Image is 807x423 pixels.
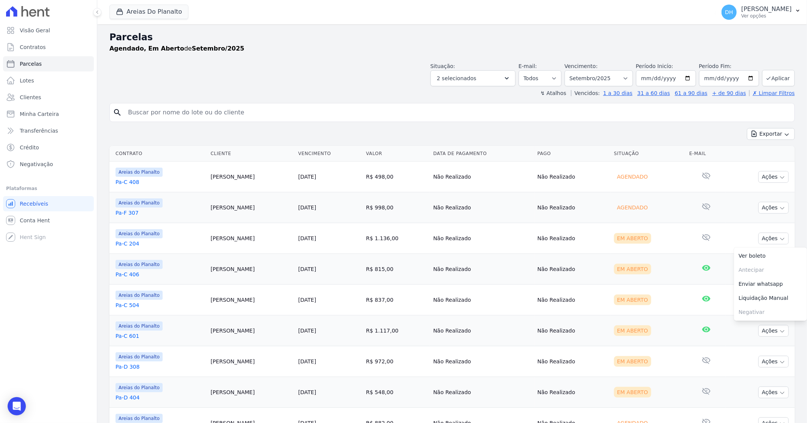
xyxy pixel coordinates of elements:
[535,377,611,408] td: Não Realizado
[3,196,94,211] a: Recebíveis
[430,346,534,377] td: Não Realizado
[116,322,163,331] span: Areias do Planalto
[519,63,537,69] label: E-mail:
[3,106,94,122] a: Minha Carteira
[535,192,611,223] td: Não Realizado
[298,297,316,303] a: [DATE]
[3,40,94,55] a: Contratos
[614,295,651,305] div: Em Aberto
[614,233,651,244] div: Em Aberto
[430,285,534,315] td: Não Realizado
[734,249,807,263] a: Ver boleto
[540,90,566,96] label: ↯ Atalhos
[363,315,430,346] td: R$ 1.117,00
[758,325,789,337] button: Ações
[430,162,534,192] td: Não Realizado
[636,63,673,69] label: Período Inicío:
[207,377,295,408] td: [PERSON_NAME]
[113,108,122,117] i: search
[430,223,534,254] td: Não Realizado
[116,198,163,208] span: Areias do Planalto
[116,363,204,371] a: Pa-D 308
[298,328,316,334] a: [DATE]
[535,315,611,346] td: Não Realizado
[207,346,295,377] td: [PERSON_NAME]
[116,229,163,238] span: Areias do Planalto
[758,387,789,398] button: Ações
[298,358,316,364] a: [DATE]
[430,146,534,162] th: Data de Pagamento
[20,77,34,84] span: Lotes
[762,70,795,86] button: Aplicar
[430,63,455,69] label: Situação:
[430,192,534,223] td: Não Realizado
[116,178,204,186] a: Pa-C 408
[298,174,316,180] a: [DATE]
[734,291,807,305] a: Liquidação Manual
[116,332,204,340] a: Pa-C 601
[430,254,534,285] td: Não Realizado
[437,74,476,83] span: 2 selecionados
[116,209,204,217] a: Pa-F 307
[123,105,791,120] input: Buscar por nome do lote ou do cliente
[207,315,295,346] td: [PERSON_NAME]
[712,90,746,96] a: + de 90 dias
[298,266,316,272] a: [DATE]
[363,377,430,408] td: R$ 548,00
[758,233,789,244] button: Ações
[741,13,792,19] p: Ver opções
[116,394,204,401] a: Pa-D 404
[20,160,53,168] span: Negativação
[535,223,611,254] td: Não Realizado
[116,168,163,177] span: Areias do Planalto
[207,254,295,285] td: [PERSON_NAME]
[430,377,534,408] td: Não Realizado
[758,171,789,183] button: Ações
[675,90,707,96] a: 61 a 90 dias
[20,200,48,208] span: Recebíveis
[614,325,651,336] div: Em Aberto
[430,70,516,86] button: 2 selecionados
[614,356,651,367] div: Em Aberto
[3,56,94,71] a: Parcelas
[20,127,58,135] span: Transferências
[3,213,94,228] a: Conta Hent
[3,123,94,138] a: Transferências
[6,184,91,193] div: Plataformas
[363,162,430,192] td: R$ 498,00
[20,43,46,51] span: Contratos
[363,192,430,223] td: R$ 998,00
[116,414,163,423] span: Areias do Planalto
[699,62,759,70] label: Período Fim:
[8,397,26,415] div: Open Intercom Messenger
[298,204,316,211] a: [DATE]
[686,146,726,162] th: E-mail
[571,90,600,96] label: Vencidos:
[20,217,50,224] span: Conta Hent
[298,235,316,241] a: [DATE]
[109,5,188,19] button: Areias Do Planalto
[116,271,204,278] a: Pa-C 406
[758,202,789,214] button: Ações
[614,202,651,213] div: Agendado
[725,10,733,15] span: DH
[20,144,39,151] span: Crédito
[535,146,611,162] th: Pago
[207,146,295,162] th: Cliente
[20,60,42,68] span: Parcelas
[614,387,651,398] div: Em Aberto
[603,90,633,96] a: 1 a 30 dias
[109,146,207,162] th: Contrato
[109,45,184,52] strong: Agendado, Em Aberto
[207,162,295,192] td: [PERSON_NAME]
[20,27,50,34] span: Visão Geral
[20,110,59,118] span: Minha Carteira
[565,63,598,69] label: Vencimento:
[715,2,807,23] button: DH [PERSON_NAME] Ver opções
[3,73,94,88] a: Lotes
[3,90,94,105] a: Clientes
[3,23,94,38] a: Visão Geral
[3,140,94,155] a: Crédito
[20,93,41,101] span: Clientes
[363,146,430,162] th: Valor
